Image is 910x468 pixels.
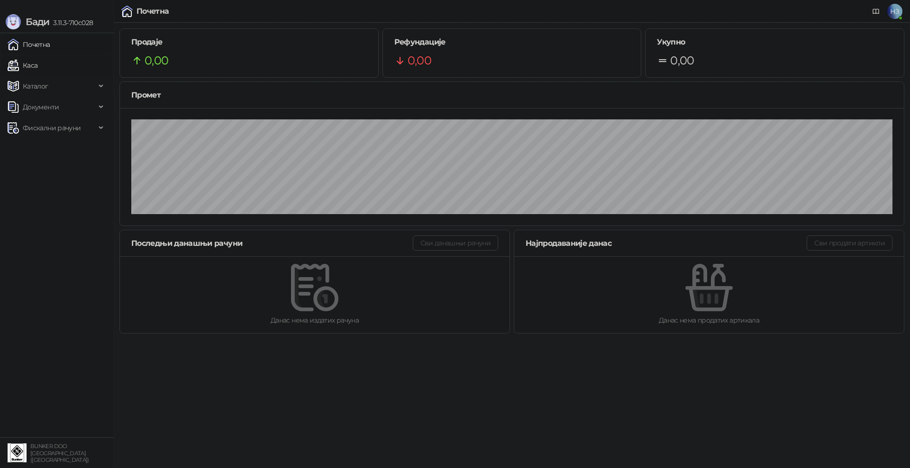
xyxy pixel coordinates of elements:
[529,315,889,325] div: Данас нема продатих артикала
[131,237,413,249] div: Последњи данашњи рачуни
[887,4,902,19] span: НЗ
[135,315,494,325] div: Данас нема издатих рачуна
[807,235,892,251] button: Сви продати артикли
[8,56,37,75] a: Каса
[131,89,892,101] div: Промет
[6,14,21,29] img: Logo
[30,443,89,463] small: BUNKER DOO [GEOGRAPHIC_DATA] ([GEOGRAPHIC_DATA])
[49,18,93,27] span: 3.11.3-710c028
[131,36,367,48] h5: Продаје
[408,52,431,70] span: 0,00
[413,235,498,251] button: Сви данашњи рачуни
[526,237,807,249] div: Најпродаваније данас
[23,77,48,96] span: Каталог
[868,4,883,19] a: Документација
[8,35,50,54] a: Почетна
[670,52,694,70] span: 0,00
[145,52,168,70] span: 0,00
[657,36,892,48] h5: Укупно
[8,443,27,462] img: 64x64-companyLogo-d200c298-da26-4023-afd4-f376f589afb5.jpeg
[23,118,81,137] span: Фискални рачуни
[26,16,49,27] span: Бади
[394,36,630,48] h5: Рефундације
[23,98,59,117] span: Документи
[136,8,169,15] div: Почетна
